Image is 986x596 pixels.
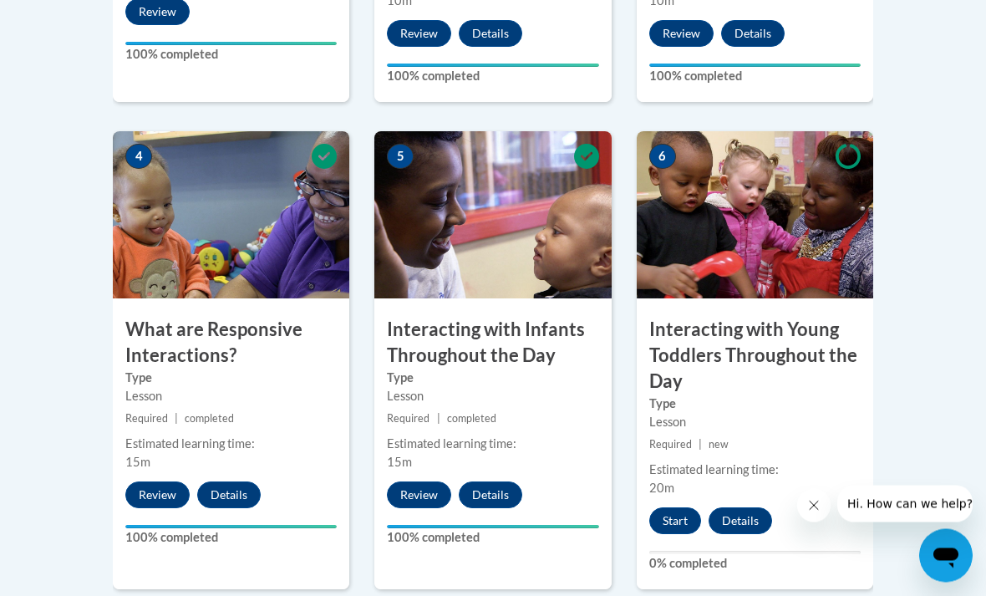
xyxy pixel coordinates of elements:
span: 20m [649,481,674,496]
iframe: Button to launch messaging window [919,529,973,583]
span: completed [185,413,234,425]
span: 5 [387,145,414,170]
button: Details [721,21,785,48]
button: Start [649,508,701,535]
button: Review [387,21,451,48]
span: | [175,413,178,425]
label: Type [649,395,861,414]
span: Required [649,439,692,451]
div: Lesson [649,414,861,432]
label: Type [387,369,598,388]
div: Estimated learning time: [387,436,598,454]
div: Estimated learning time: [649,461,861,480]
label: 0% completed [649,555,861,573]
span: 4 [125,145,152,170]
label: 100% completed [649,68,861,86]
label: 100% completed [125,529,337,548]
label: 100% completed [125,46,337,64]
span: Required [125,413,168,425]
div: Your progress [125,43,337,46]
h3: Interacting with Young Toddlers Throughout the Day [637,318,873,395]
div: Your progress [387,64,598,68]
img: Course Image [374,132,611,299]
label: 100% completed [387,68,598,86]
button: Details [197,482,261,509]
button: Review [387,482,451,509]
div: Your progress [125,526,337,529]
span: | [699,439,702,451]
img: Course Image [113,132,349,299]
div: Lesson [387,388,598,406]
h3: What are Responsive Interactions? [113,318,349,369]
div: Lesson [125,388,337,406]
label: Type [125,369,337,388]
div: Estimated learning time: [125,436,337,454]
label: 100% completed [387,529,598,548]
div: Your progress [649,64,861,68]
button: Details [459,482,522,509]
button: Review [649,21,714,48]
div: Your progress [387,526,598,529]
iframe: Message from company [837,486,973,522]
span: completed [447,413,496,425]
span: 15m [387,456,412,470]
iframe: Close message [797,489,831,522]
button: Review [125,482,190,509]
h3: Interacting with Infants Throughout the Day [374,318,611,369]
button: Details [459,21,522,48]
span: new [709,439,729,451]
span: 6 [649,145,676,170]
span: Required [387,413,429,425]
span: | [437,413,440,425]
img: Course Image [637,132,873,299]
button: Details [709,508,772,535]
span: 15m [125,456,150,470]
